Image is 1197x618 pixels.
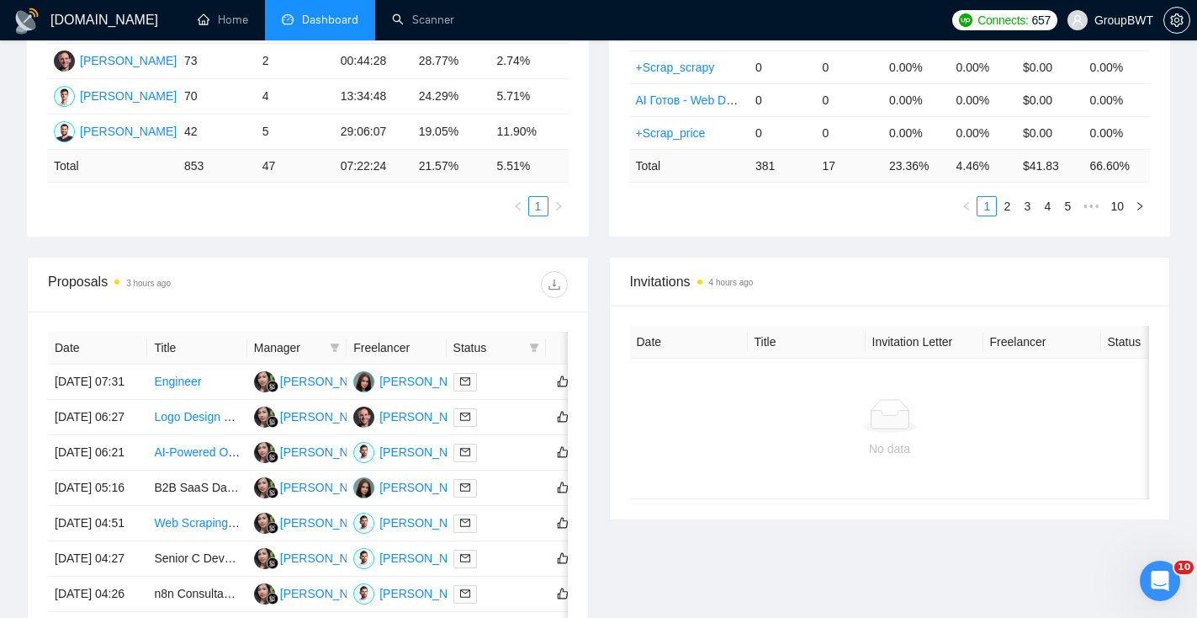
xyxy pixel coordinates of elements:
[553,548,573,568] button: like
[48,365,147,400] td: [DATE] 07:31
[630,326,748,359] th: Date
[961,201,972,211] span: left
[1130,196,1150,216] button: right
[254,480,377,493] a: SN[PERSON_NAME]
[48,541,147,577] td: [DATE] 04:27
[490,115,569,150] td: 11.90%
[48,271,308,298] div: Proposals
[48,400,147,435] td: [DATE] 06:27
[412,79,490,115] td: 24.29%
[749,51,816,83] td: 0
[256,150,334,183] td: 47
[379,443,476,461] div: [PERSON_NAME]
[490,150,569,183] td: 5.51 %
[815,51,882,83] td: 0
[254,445,377,458] a: SN[PERSON_NAME]
[553,442,573,462] button: like
[542,278,567,291] span: download
[280,478,377,497] div: [PERSON_NAME]
[177,79,256,115] td: 70
[557,587,569,600] span: like
[949,51,1016,83] td: 0.00%
[254,371,275,392] img: SN
[1016,51,1083,83] td: $0.00
[280,514,377,532] div: [PERSON_NAME]
[353,480,476,493] a: SK[PERSON_NAME]
[48,471,147,506] td: [DATE] 05:16
[267,381,278,392] img: gigradar-bm.png
[815,149,882,182] td: 17
[254,338,323,357] span: Manager
[882,51,950,83] td: 0.00%
[254,515,377,529] a: SN[PERSON_NAME]
[80,87,177,105] div: [PERSON_NAME]
[460,447,470,457] span: mail
[636,61,715,74] a: +Scrap_scrapy
[460,589,470,599] span: mail
[1078,196,1104,216] li: Next 5 Pages
[353,477,374,498] img: SK
[254,442,275,463] img: SN
[553,201,564,211] span: right
[254,409,377,423] a: SN[PERSON_NAME]
[636,126,706,140] a: +Scrap_price
[147,541,246,577] td: Senior C Developer for Wireshark Output Enhancement
[1038,197,1057,216] a: 4
[147,471,246,506] td: B2B SaaS Dashboard UI/UX Designer
[254,551,377,564] a: SN[PERSON_NAME]
[977,11,1028,29] span: Connects:
[54,53,177,67] a: VZ[PERSON_NAME]
[1105,197,1129,216] a: 10
[977,196,997,216] li: 1
[460,376,470,386] span: mail
[280,408,377,426] div: [PERSON_NAME]
[267,557,278,569] img: gigradar-bm.png
[997,196,1017,216] li: 2
[353,583,374,605] img: AY
[147,506,246,541] td: Web Scraping Expert Needed for Markdown File Creation
[353,586,476,599] a: AY[PERSON_NAME]
[177,115,256,150] td: 42
[154,375,201,388] a: Engineer
[977,197,996,216] a: 1
[882,116,950,149] td: 0.00%
[1017,196,1037,216] li: 3
[54,121,75,142] img: OB
[267,593,278,605] img: gigradar-bm.png
[353,445,476,458] a: AY[PERSON_NAME]
[541,271,568,298] button: download
[147,435,246,471] td: AI-Powered Outbound Sales SaaS Development
[48,506,147,541] td: [DATE] 04:51
[453,338,522,357] span: Status
[256,44,334,79] td: 2
[1163,7,1190,34] button: setting
[54,86,75,107] img: DN
[379,478,476,497] div: [PERSON_NAME]
[254,548,275,569] img: SN
[254,583,275,605] img: SN
[548,196,569,216] button: right
[460,518,470,528] span: mail
[54,124,177,137] a: OB[PERSON_NAME]
[412,44,490,79] td: 28.77%
[353,409,476,423] a: VZ[PERSON_NAME]
[353,374,476,387] a: SK[PERSON_NAME]
[256,79,334,115] td: 4
[13,8,40,35] img: logo
[1057,196,1078,216] li: 5
[548,196,569,216] li: Next Page
[282,13,294,25] span: dashboard
[256,115,334,150] td: 5
[1018,197,1036,216] a: 3
[154,445,408,459] a: AI-Powered Outbound Sales SaaS Development
[353,442,374,463] img: AY
[334,150,412,183] td: 07:22:24
[1174,561,1194,574] span: 10
[749,83,816,116] td: 0
[1164,13,1189,27] span: setting
[412,150,490,183] td: 21.57 %
[748,326,866,359] th: Title
[267,451,278,463] img: gigradar-bm.png
[815,116,882,149] td: 0
[529,343,539,353] span: filter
